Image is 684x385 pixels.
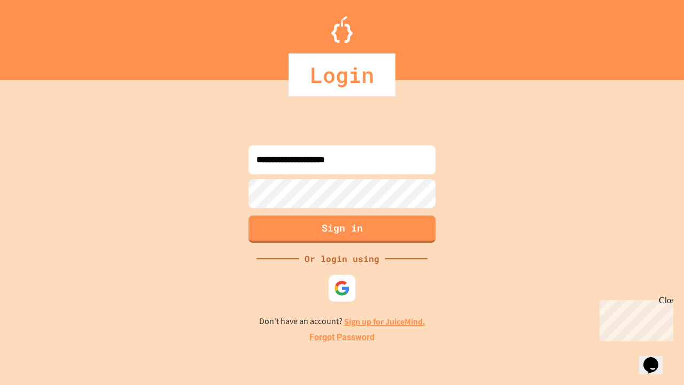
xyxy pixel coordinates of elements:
iframe: chat widget [595,296,673,341]
a: Sign up for JuiceMind. [344,316,425,327]
a: Forgot Password [309,331,375,344]
div: Login [289,53,395,96]
p: Don't have an account? [259,315,425,328]
img: google-icon.svg [334,280,350,296]
div: Or login using [299,252,385,265]
button: Sign in [248,215,436,243]
div: Chat with us now!Close [4,4,74,68]
img: Logo.svg [331,16,353,43]
iframe: chat widget [639,342,673,374]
